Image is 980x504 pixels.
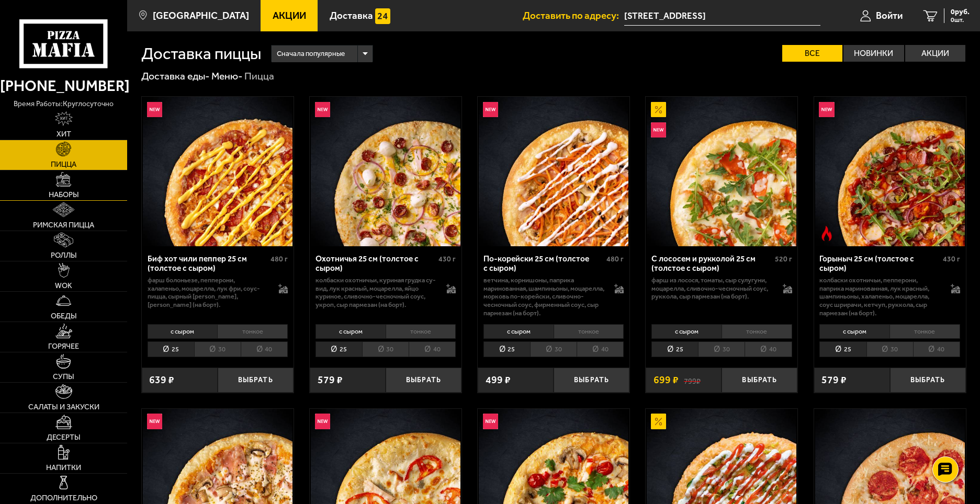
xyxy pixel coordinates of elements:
img: Горыныч 25 см (толстое с сыром) [815,97,965,246]
a: Меню- [211,70,243,82]
li: 40 [577,341,624,358]
img: Новинка [315,414,330,429]
span: 579 ₽ [318,375,343,385]
li: с сыром [819,324,889,339]
li: 40 [409,341,456,358]
span: Наборы [49,191,79,198]
li: 25 [651,341,698,358]
img: Новинка [315,102,330,117]
button: Выбрать [722,368,797,393]
img: Острое блюдо [819,226,834,241]
button: Выбрать [554,368,629,393]
div: Горыныч 25 см (толстое с сыром) [819,254,940,273]
p: фарш из лосося, томаты, сыр сулугуни, моцарелла, сливочно-чесночный соус, руккола, сыр пармезан (... [651,276,772,301]
span: Акции [273,11,306,21]
span: Дополнительно [30,494,97,501]
li: тонкое [217,324,288,339]
li: 25 [483,341,530,358]
span: WOK [55,282,72,289]
img: С лососем и рукколой 25 см (толстое с сыром) [647,97,796,246]
span: 639 ₽ [149,375,174,385]
span: Римская пицца [33,221,94,228]
img: Новинка [483,102,498,117]
span: 699 ₽ [654,375,679,385]
a: НовинкаОхотничья 25 см (толстое с сыром) [310,97,461,246]
img: Акционный [651,102,666,117]
img: Охотничья 25 см (толстое с сыром) [311,97,460,246]
li: 40 [913,341,960,358]
div: По-корейски 25 см (толстое с сыром) [483,254,604,273]
img: Биф хот чили пеппер 25 см (толстое с сыром) [143,97,292,246]
span: Сначала популярные [277,44,345,63]
div: Пицца [244,70,274,83]
span: 430 г [438,255,456,264]
p: колбаски охотничьи, куриная грудка су-вид, лук красный, моцарелла, яйцо куриное, сливочно-чесночн... [316,276,436,308]
span: Десерты [47,433,81,441]
a: Доставка еды- [141,70,210,82]
span: 0 руб. [951,8,970,16]
li: тонкое [889,324,960,339]
li: с сыром [483,324,554,339]
img: Новинка [819,102,834,117]
span: 480 г [271,255,288,264]
div: С лососем и рукколой 25 см (толстое с сыром) [651,254,772,273]
span: Обеды [51,312,77,319]
span: Роллы [51,251,77,259]
li: тонкое [554,324,624,339]
p: фарш болоньезе, пепперони, халапеньо, моцарелла, лук фри, соус-пицца, сырный [PERSON_NAME], [PERS... [148,276,268,308]
li: 25 [316,341,362,358]
img: По-корейски 25 см (толстое с сыром) [479,97,628,246]
span: Супы [53,373,74,380]
li: 30 [362,341,409,358]
span: 499 ₽ [486,375,511,385]
p: колбаски Охотничьи, пепперони, паприка маринованная, лук красный, шампиньоны, халапеньо, моцарелл... [819,276,940,317]
li: тонкое [386,324,456,339]
input: Ваш адрес доставки [624,6,820,26]
span: Напитки [46,464,81,471]
span: Доставить по адресу: [523,11,624,21]
span: Войти [876,11,903,21]
a: НовинкаБиф хот чили пеппер 25 см (толстое с сыром) [142,97,294,246]
span: 579 ₽ [821,375,847,385]
li: тонкое [722,324,792,339]
span: 480 г [606,255,624,264]
img: Новинка [483,414,498,429]
li: 30 [194,341,241,358]
img: Акционный [651,414,666,429]
a: НовинкаПо-корейски 25 см (толстое с сыром) [478,97,629,246]
img: 15daf4d41897b9f0e9f617042186c801.svg [375,8,390,24]
label: Новинки [843,45,904,62]
li: 30 [530,341,577,358]
span: Доставка [330,11,373,21]
a: НовинкаОстрое блюдоГорыныч 25 см (толстое с сыром) [814,97,966,246]
li: с сыром [316,324,386,339]
h1: Доставка пиццы [141,45,261,62]
button: Выбрать [218,368,294,393]
li: с сыром [651,324,722,339]
span: Пицца [51,161,76,168]
button: Выбрать [890,368,966,393]
label: Акции [905,45,965,62]
img: Новинка [147,414,162,429]
div: Биф хот чили пеппер 25 см (толстое с сыром) [148,254,268,273]
li: 25 [819,341,866,358]
li: 25 [148,341,194,358]
li: 40 [745,341,792,358]
label: Все [782,45,842,62]
span: Салаты и закуски [28,403,99,410]
span: 520 г [775,255,792,264]
li: 30 [866,341,913,358]
li: с сыром [148,324,218,339]
s: 799 ₽ [684,375,701,385]
span: Хит [57,130,71,138]
img: Новинка [651,122,666,138]
a: АкционныйНовинкаС лососем и рукколой 25 см (толстое с сыром) [646,97,797,246]
span: 430 г [943,255,960,264]
li: 40 [241,341,288,358]
p: ветчина, корнишоны, паприка маринованная, шампиньоны, моцарелла, морковь по-корейски, сливочно-че... [483,276,604,317]
span: Горячее [48,342,79,350]
button: Выбрать [386,368,461,393]
div: Охотничья 25 см (толстое с сыром) [316,254,436,273]
li: 30 [698,341,745,358]
img: Новинка [147,102,162,117]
